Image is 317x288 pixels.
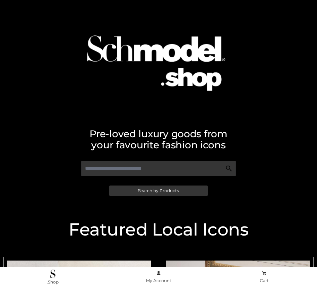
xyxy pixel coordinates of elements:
[3,128,314,150] h2: Pre-loved luxury goods from your favourite fashion icons
[146,278,171,283] span: My Account
[211,269,317,285] a: Cart
[260,278,269,283] span: Cart
[50,270,55,278] img: .Shop
[225,165,232,172] img: Search Icon
[47,279,59,285] span: .Shop
[138,189,179,193] span: Search by Products
[106,269,212,285] a: My Account
[109,186,208,196] a: Search by Products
